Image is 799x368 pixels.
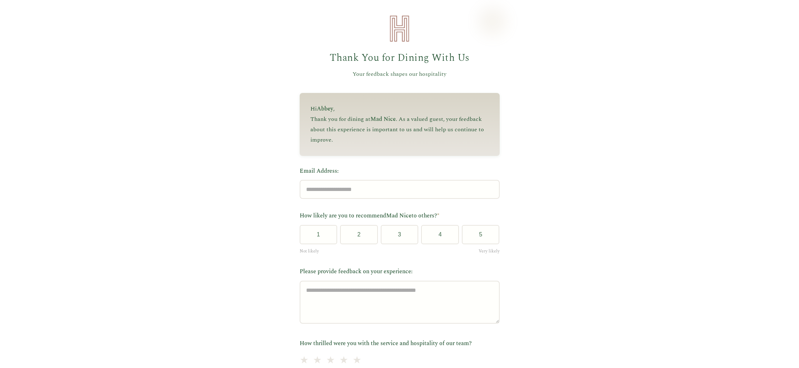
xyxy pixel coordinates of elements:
span: Abbey [317,104,333,113]
label: Email Address: [300,167,500,176]
label: How thrilled were you with the service and hospitality of our team? [300,339,500,348]
span: Not likely [300,248,319,255]
img: Heirloom Hospitality Logo [385,14,414,43]
button: 5 [462,225,500,244]
button: 3 [381,225,419,244]
span: Mad Nice [386,211,411,220]
span: Very likely [479,248,500,255]
h1: Thank You for Dining With Us [300,50,500,66]
p: Your feedback shapes our hospitality [300,70,500,79]
span: Mad Nice [370,115,396,123]
label: How likely are you to recommend to others? [300,211,500,221]
button: 4 [421,225,459,244]
label: Please provide feedback on your experience: [300,267,500,276]
button: 2 [340,225,378,244]
p: Hi , [310,104,489,114]
button: 1 [300,225,338,244]
p: Thank you for dining at . As a valued guest, your feedback about this experience is important to ... [310,114,489,145]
